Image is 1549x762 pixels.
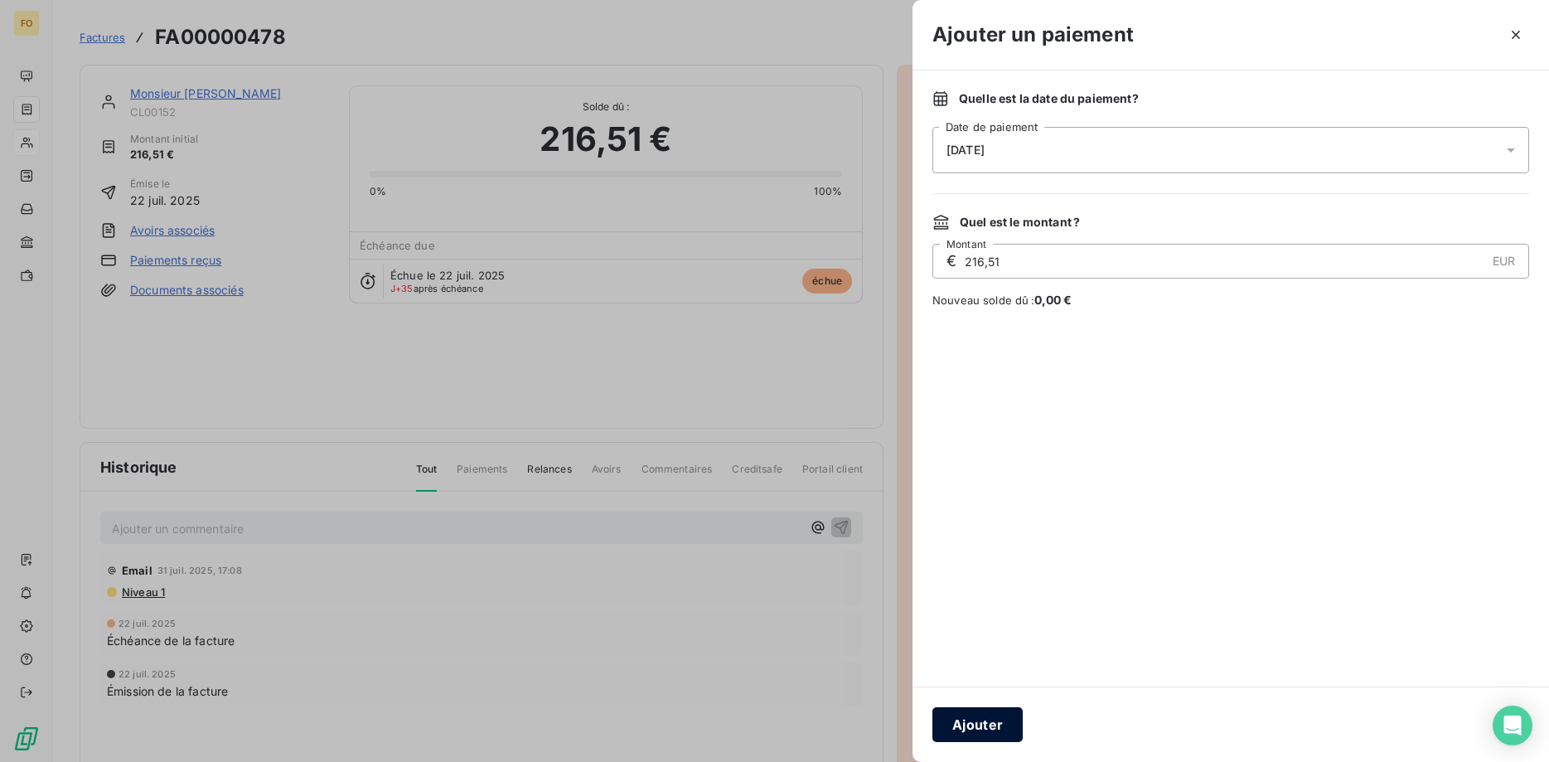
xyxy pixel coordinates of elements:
div: Open Intercom Messenger [1493,706,1532,745]
h3: Ajouter un paiement [932,20,1134,50]
span: [DATE] [946,143,985,157]
span: Quelle est la date du paiement ? [959,90,1139,107]
span: 0,00 € [1034,293,1072,307]
span: Quel est le montant ? [960,214,1080,231]
button: Ajouter [932,707,1023,742]
span: Nouveau solde dû : [932,292,1529,308]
